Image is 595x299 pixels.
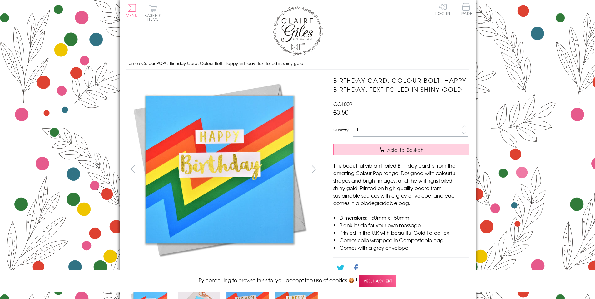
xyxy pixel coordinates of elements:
h1: Birthday Card, Colour Bolt, Happy Birthday, text foiled in shiny gold [333,76,469,94]
button: prev [126,162,140,176]
span: 0 items [147,12,162,22]
li: Comes cello wrapped in Compostable bag [340,236,469,244]
a: Trade [459,3,473,17]
span: COL002 [333,100,352,108]
span: Birthday Card, Colour Bolt, Happy Birthday, text foiled in shiny gold [170,60,303,66]
li: Dimensions: 150mm x 150mm [340,214,469,221]
button: Basket0 items [145,5,162,21]
li: Comes with a grey envelope [340,244,469,251]
a: Home [126,60,138,66]
span: › [139,60,140,66]
span: Yes, I accept [359,275,396,287]
span: Menu [126,12,138,18]
span: £3.50 [333,108,349,116]
span: › [167,60,169,66]
span: Add to Basket [387,147,423,153]
img: Claire Giles Greetings Cards [273,6,323,56]
a: Colour POP! [141,60,166,66]
button: Add to Basket [333,144,469,155]
nav: breadcrumbs [126,57,469,70]
li: Blank inside for your own message [340,221,469,229]
img: Birthday Card, Colour Bolt, Happy Birthday, text foiled in shiny gold [126,76,313,263]
a: Log In [435,3,450,15]
button: next [307,162,321,176]
span: Trade [459,3,473,15]
label: Quantity [333,127,348,133]
p: This beautiful vibrant foiled Birthday card is from the amazing Colour Pop range. Designed with c... [333,162,469,207]
li: Printed in the U.K with beautiful Gold Foiled text [340,229,469,236]
button: Menu [126,4,138,17]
